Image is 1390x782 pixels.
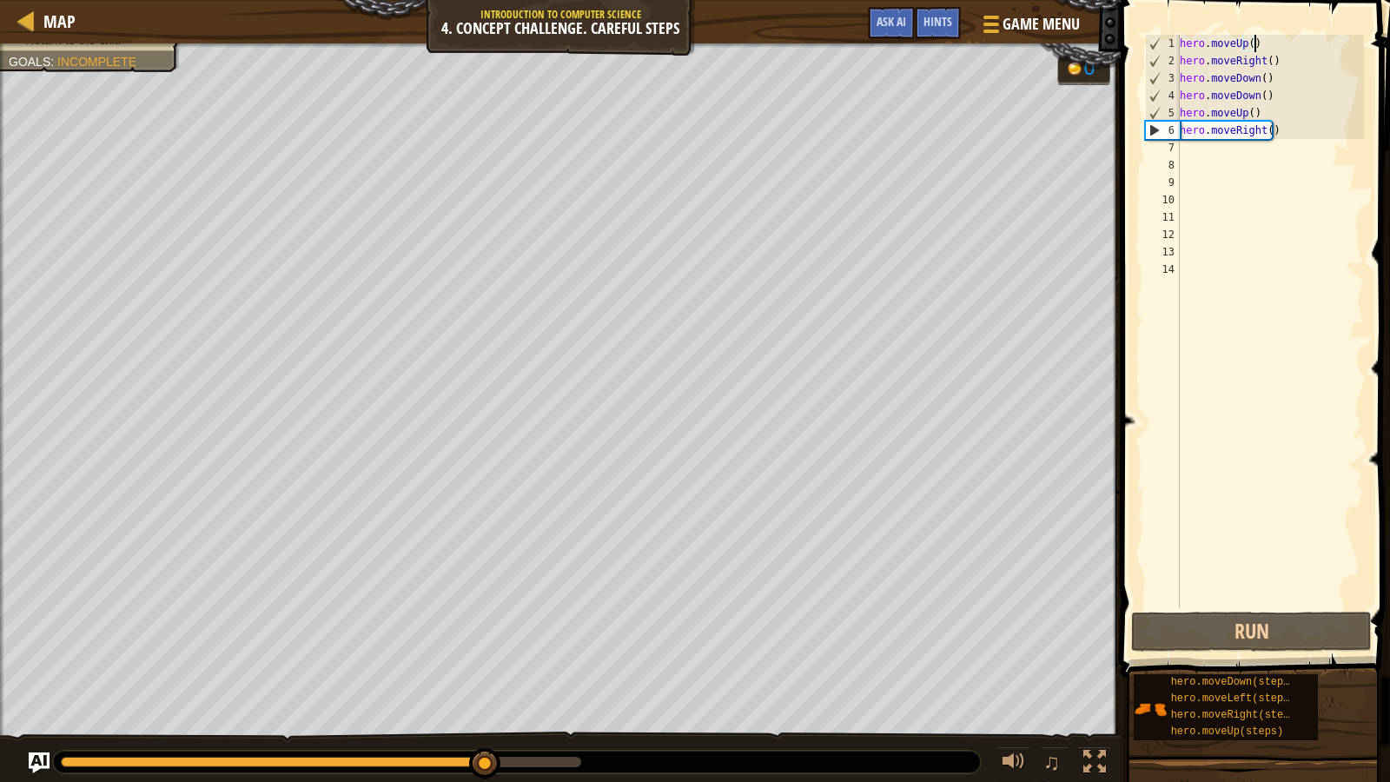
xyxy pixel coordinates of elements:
[1145,139,1180,156] div: 7
[1146,52,1180,70] div: 2
[1145,209,1180,226] div: 11
[1146,87,1180,104] div: 4
[1043,749,1061,775] span: ♫
[970,7,1090,48] button: Game Menu
[1145,243,1180,261] div: 13
[1145,174,1180,191] div: 9
[1040,746,1069,782] button: ♫
[57,55,136,69] span: Incomplete
[1146,70,1180,87] div: 3
[50,55,57,69] span: :
[1171,709,1302,721] span: hero.moveRight(steps)
[1057,54,1111,85] div: Team 'ogres' has 0 gold.
[1171,693,1296,705] span: hero.moveLeft(steps)
[29,752,50,773] button: Ask AI
[1077,746,1112,782] button: Toggle fullscreen
[35,10,76,33] a: Map
[1146,122,1180,139] div: 6
[1003,13,1080,36] span: Game Menu
[1145,261,1180,278] div: 14
[923,13,952,30] span: Hints
[1145,156,1180,174] div: 8
[1131,612,1372,652] button: Run
[1171,726,1284,738] span: hero.moveUp(steps)
[877,13,906,30] span: Ask AI
[1134,693,1167,726] img: portrait.png
[9,55,50,69] span: Goals
[996,746,1031,782] button: Adjust volume
[1146,104,1180,122] div: 5
[43,10,76,33] span: Map
[868,7,915,39] button: Ask AI
[1146,35,1180,52] div: 1
[1145,191,1180,209] div: 10
[1084,59,1102,78] div: 0
[1145,226,1180,243] div: 12
[1171,676,1296,688] span: hero.moveDown(steps)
